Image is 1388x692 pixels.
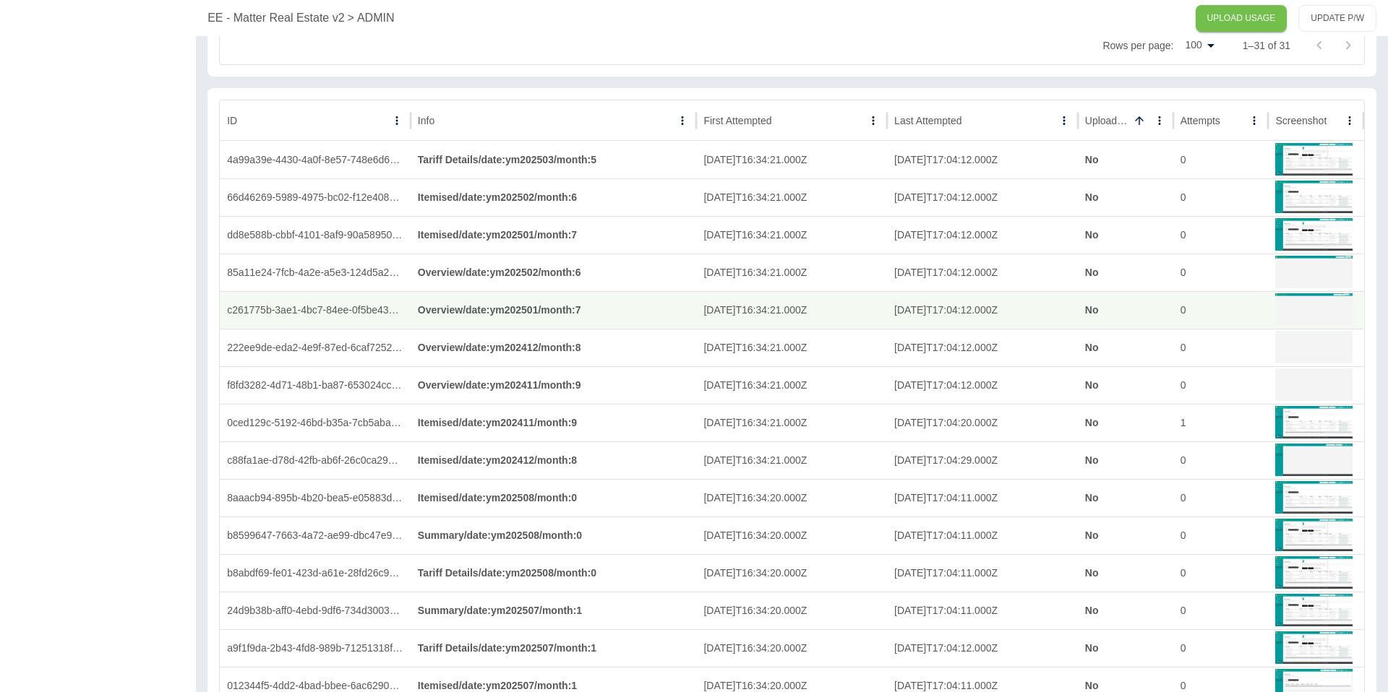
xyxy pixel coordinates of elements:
[696,366,887,404] div: 2025-09-15T16:34:21.000Z
[1275,179,1352,214] img: 1757954102-EE-prepare-reports-failed-to-prepare.png
[887,554,1078,592] div: 2025-09-15T17:04:11.000Z
[418,115,434,126] div: Info
[1085,342,1099,353] strong: No
[1340,111,1360,131] button: Screenshot column menu
[463,267,538,278] span: / date : ym202502
[1173,629,1269,667] div: 0
[463,304,538,316] span: / date : ym202501
[459,417,534,428] span: / date : ym202411
[464,529,539,541] span: / date : ym202508
[1275,442,1352,477] img: 1757955866-EE-changeMonth-error-selecting-date.png
[538,379,581,391] span: / month : 9
[463,379,538,391] span: / date : ym202411
[1173,141,1269,178] div: 0
[459,191,534,203] span: / date : ym202502
[1275,329,1352,364] img: 1757954222-EE-changeMonth-error-selecting-date.png
[538,342,581,353] span: / month : 8
[220,404,411,441] div: 0ced129c-5192-46bd-b35a-7cb5abaa8c3d
[418,229,577,241] strong: Itemised
[1173,516,1269,554] div: 0
[1298,5,1376,32] button: UPDATE P/W
[220,592,411,629] div: 24d9b38b-aff0-4ebd-9df6-734d30031732
[220,366,411,404] div: f8fd3282-4d71-48b1-ba87-653024cc204f
[539,529,582,541] span: / month : 0
[696,216,887,254] div: 2025-09-15T16:34:21.000Z
[887,366,1078,404] div: 2025-09-15T17:04:12.000Z
[696,329,887,366] div: 2025-09-15T16:34:21.000Z
[1085,304,1099,316] strong: No
[1085,267,1099,278] strong: No
[1275,555,1352,589] img: 1757954177-EE-clickScheduleButtons-maybe-already-scheduled-exception.png
[1085,567,1099,579] strong: No
[479,154,554,165] span: / date : ym202503
[418,492,577,503] strong: Itemised
[696,291,887,329] div: 2025-09-15T16:34:21.000Z
[1275,292,1352,326] img: 1757954251-EE-changeMonth-error-selecting-date.png
[1275,217,1352,251] img: 1757954091-EE-prepare-reports-failed-to-prepare.png
[1085,642,1099,654] strong: No
[539,605,582,616] span: / month : 1
[1173,178,1269,216] div: 0
[418,417,577,428] strong: Itemised
[534,492,577,503] span: / month : 0
[887,178,1078,216] div: 2025-09-15T17:04:12.000Z
[459,454,534,466] span: / date : ym202412
[554,567,596,579] span: / month : 0
[1196,5,1288,32] a: UPLOAD USAGE
[207,9,344,27] a: EE - Matter Real Estate v2
[554,154,596,165] span: / month : 5
[479,642,554,654] span: / date : ym202507
[1085,154,1099,165] strong: No
[220,629,411,667] div: a9f1f9da-2b43-4fd8-989b-71251318fbfc
[220,291,411,329] div: c261775b-3ae1-4bc7-84ee-0f5be430f837
[220,516,411,554] div: b8599647-7663-4a72-ae99-dbc47e921ace
[887,254,1078,291] div: 2025-09-15T17:04:12.000Z
[1173,404,1269,441] div: 1
[1275,592,1352,627] img: 1757954163-EE-clickScheduleButtons-maybe-already-scheduled-exception.png
[1129,111,1149,131] button: Sort
[887,291,1078,329] div: 2025-09-15T17:04:12.000Z
[1181,115,1220,126] div: Attempts
[220,554,411,592] div: b8abdf69-fe01-423d-a61e-28fd26c9031c
[696,554,887,592] div: 2025-09-15T16:34:20.000Z
[1275,517,1352,552] img: 1757954177-EE-clickScheduleButtons-maybe-already-scheduled-exception.png
[672,111,693,131] button: Info column menu
[1275,115,1327,126] div: Screenshot
[1173,366,1269,404] div: 0
[1173,291,1269,329] div: 0
[696,592,887,629] div: 2025-09-15T16:34:20.000Z
[357,9,395,27] a: ADMIN
[1173,592,1269,629] div: 0
[459,229,534,241] span: / date : ym202501
[1085,191,1099,203] strong: No
[1244,111,1264,131] button: Attempts column menu
[534,229,577,241] span: / month : 7
[696,441,887,479] div: 2025-09-15T16:34:21.000Z
[1275,367,1352,402] img: 1757954194-EE-changeMonth-error-selecting-date.png
[696,254,887,291] div: 2025-09-15T16:34:21.000Z
[1275,142,1352,176] img: 1757954118-EE-clickScheduleButtons-maybe-already-scheduled-exception.png
[1085,115,1128,126] div: Uploaded
[887,216,1078,254] div: 2025-09-15T17:04:12.000Z
[418,680,577,691] strong: Itemised
[1173,254,1269,291] div: 0
[863,111,883,131] button: First Attempted column menu
[1085,492,1099,503] strong: No
[887,329,1078,366] div: 2025-09-15T17:04:12.000Z
[538,304,581,316] span: / month : 7
[418,304,581,316] strong: Overview
[220,329,411,366] div: 222ee9de-eda2-4e9f-87ed-6caf7252e22f
[696,629,887,667] div: 2025-09-15T16:34:20.000Z
[696,178,887,216] div: 2025-09-15T16:34:21.000Z
[1085,529,1099,541] strong: No
[1179,35,1219,56] div: 100
[418,605,582,616] strong: Summary
[696,141,887,178] div: 2025-09-15T16:34:21.000Z
[1173,441,1269,479] div: 0
[1173,216,1269,254] div: 0
[220,216,411,254] div: dd8e588b-cbbf-4101-8af9-90a5895086bc
[534,417,577,428] span: / month : 9
[554,642,596,654] span: / month : 1
[418,342,581,353] strong: Overview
